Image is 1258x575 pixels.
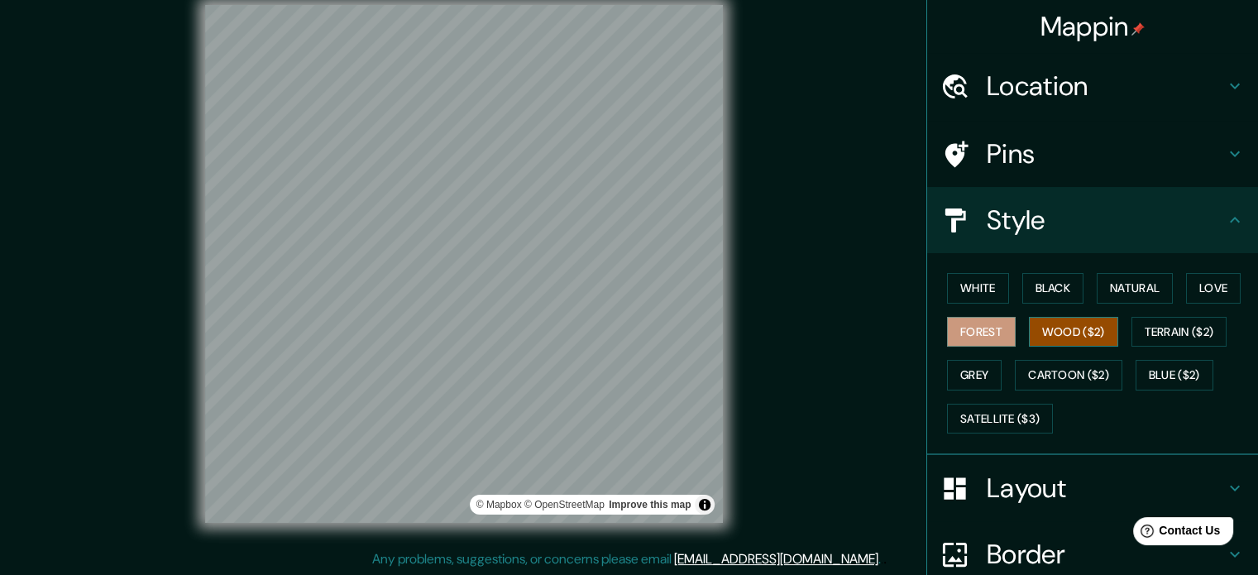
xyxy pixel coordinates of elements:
h4: Style [987,204,1225,237]
canvas: Map [205,5,723,523]
iframe: Help widget launcher [1111,510,1240,557]
button: Forest [947,317,1016,347]
a: OpenStreetMap [524,499,605,510]
h4: Pins [987,137,1225,170]
img: pin-icon.png [1131,22,1145,36]
button: Cartoon ($2) [1015,360,1122,391]
button: Wood ($2) [1029,317,1118,347]
button: Satellite ($3) [947,404,1053,434]
div: Layout [927,455,1258,521]
button: White [947,273,1009,304]
button: Blue ($2) [1136,360,1213,391]
button: Black [1022,273,1084,304]
div: Location [927,53,1258,119]
button: Natural [1097,273,1173,304]
a: Map feedback [609,499,691,510]
div: . [883,549,887,569]
button: Terrain ($2) [1131,317,1227,347]
button: Toggle attribution [695,495,715,515]
a: Mapbox [476,499,522,510]
h4: Mappin [1040,10,1146,43]
a: [EMAIL_ADDRESS][DOMAIN_NAME] [674,550,878,568]
p: Any problems, suggestions, or concerns please email . [372,549,881,569]
button: Grey [947,360,1002,391]
h4: Location [987,69,1225,103]
h4: Border [987,538,1225,571]
button: Love [1186,273,1241,304]
div: Pins [927,121,1258,187]
div: Style [927,187,1258,253]
div: . [881,549,883,569]
h4: Layout [987,472,1225,505]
